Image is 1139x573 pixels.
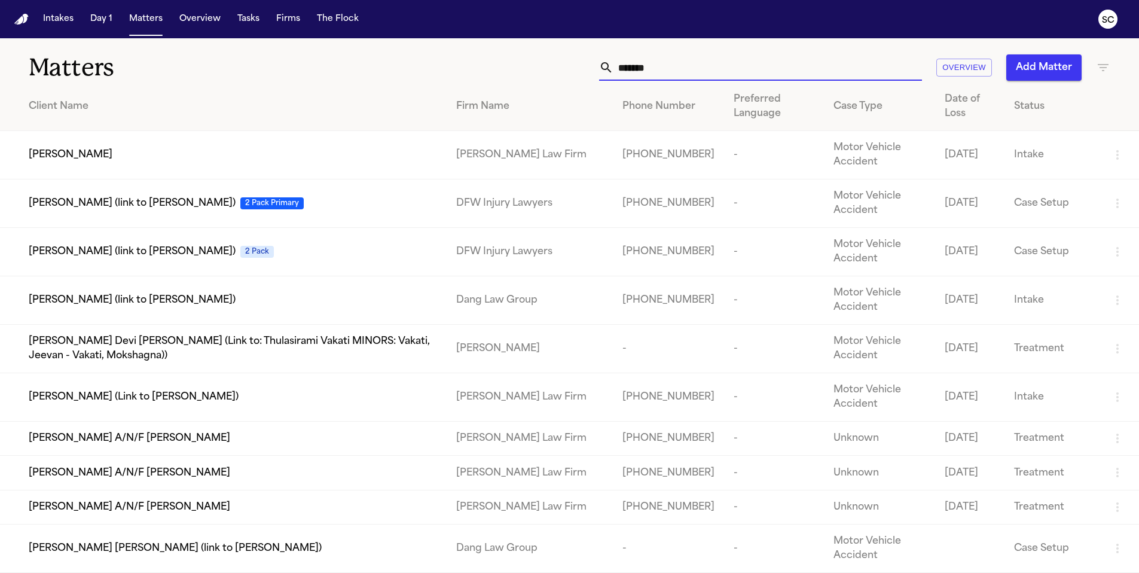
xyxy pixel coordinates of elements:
td: - [724,131,824,179]
span: 2 Pack Primary [240,197,304,209]
td: Motor Vehicle Accident [824,525,935,573]
td: [DATE] [935,228,1004,276]
div: Status [1014,99,1091,114]
button: Matters [124,8,167,30]
td: - [724,525,824,573]
div: Phone Number [622,99,714,114]
td: - [613,325,724,373]
button: Overview [936,59,992,77]
button: Add Matter [1006,54,1082,81]
span: 2 Pack [240,246,274,258]
span: [PERSON_NAME] (Link to [PERSON_NAME]) [29,390,239,404]
td: Intake [1004,131,1101,179]
div: Case Type [833,99,926,114]
td: Motor Vehicle Accident [824,276,935,325]
td: [DATE] [935,456,1004,490]
td: - [724,179,824,228]
button: Intakes [38,8,78,30]
td: [PHONE_NUMBER] [613,422,724,456]
td: [DATE] [935,276,1004,325]
td: [PHONE_NUMBER] [613,179,724,228]
span: [PERSON_NAME] A/N/F [PERSON_NAME] [29,466,230,480]
td: Motor Vehicle Accident [824,131,935,179]
td: Intake [1004,373,1101,422]
td: Motor Vehicle Accident [824,228,935,276]
td: [DATE] [935,131,1004,179]
button: Firms [271,8,305,30]
td: Dang Law Group [447,276,613,325]
td: - [724,276,824,325]
button: Overview [175,8,225,30]
td: - [724,422,824,456]
td: [DATE] [935,422,1004,456]
td: [PERSON_NAME] Law Firm [447,422,613,456]
td: [DATE] [935,179,1004,228]
td: - [724,373,824,422]
span: [PERSON_NAME] A/N/F [PERSON_NAME] [29,431,230,446]
div: Firm Name [456,99,604,114]
span: [PERSON_NAME] (link to [PERSON_NAME]) [29,196,236,211]
td: [PHONE_NUMBER] [613,456,724,490]
td: Treatment [1004,422,1101,456]
td: [DATE] [935,373,1004,422]
td: [DATE] [935,325,1004,373]
td: Dang Law Group [447,525,613,573]
td: [PERSON_NAME] Law Firm [447,373,613,422]
span: [PERSON_NAME] Devi [PERSON_NAME] (Link to: Thulasirami Vakati MINORS: Vakati, Jeevan - Vakati, Mo... [29,334,437,363]
td: Motor Vehicle Accident [824,373,935,422]
div: Client Name [29,99,437,114]
td: Treatment [1004,325,1101,373]
td: Motor Vehicle Accident [824,179,935,228]
span: [PERSON_NAME] [29,148,112,162]
div: Date of Loss [945,92,995,121]
span: [PERSON_NAME] (link to [PERSON_NAME]) [29,293,236,307]
td: [PERSON_NAME] Law Firm [447,456,613,490]
div: Preferred Language [734,92,814,121]
span: [PERSON_NAME] (link to [PERSON_NAME]) [29,245,236,259]
td: Case Setup [1004,179,1101,228]
td: - [724,456,824,490]
td: - [724,325,824,373]
td: Unknown [824,422,935,456]
h1: Matters [29,53,343,83]
td: [PERSON_NAME] Law Firm [447,131,613,179]
td: Treatment [1004,490,1101,524]
td: [PHONE_NUMBER] [613,228,724,276]
td: Unknown [824,490,935,524]
button: The Flock [312,8,364,30]
td: Unknown [824,456,935,490]
span: [PERSON_NAME] A/N/F [PERSON_NAME] [29,500,230,514]
td: - [724,228,824,276]
td: [PERSON_NAME] Law Firm [447,490,613,524]
button: Day 1 [85,8,117,30]
td: - [724,490,824,524]
td: Case Setup [1004,228,1101,276]
td: [PERSON_NAME] [447,325,613,373]
img: Finch Logo [14,14,29,25]
td: DFW Injury Lawyers [447,228,613,276]
td: [DATE] [935,490,1004,524]
td: [PHONE_NUMBER] [613,276,724,325]
td: Treatment [1004,456,1101,490]
td: [PHONE_NUMBER] [613,373,724,422]
td: Case Setup [1004,525,1101,573]
span: [PERSON_NAME] [PERSON_NAME] (link to [PERSON_NAME]) [29,541,322,556]
td: Intake [1004,276,1101,325]
td: Motor Vehicle Accident [824,325,935,373]
button: Tasks [233,8,264,30]
td: DFW Injury Lawyers [447,179,613,228]
td: - [613,525,724,573]
td: [PHONE_NUMBER] [613,131,724,179]
a: Home [14,14,29,25]
td: [PHONE_NUMBER] [613,490,724,524]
